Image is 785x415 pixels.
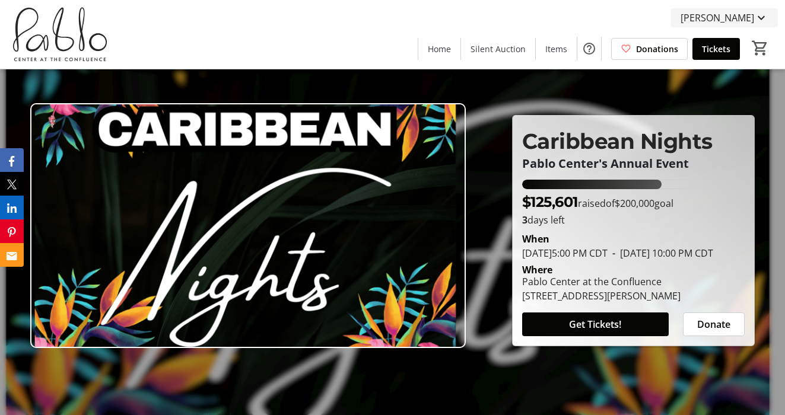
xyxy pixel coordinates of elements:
span: Donations [636,43,678,55]
span: [PERSON_NAME] [681,11,754,25]
span: Items [545,43,567,55]
div: Where [522,265,552,274]
span: $125,601 [522,193,578,210]
div: When [522,232,549,246]
span: - [608,247,620,260]
p: days left [522,213,745,227]
div: 62.800715% of fundraising goal reached [522,180,745,189]
span: Tickets [702,43,730,55]
a: Donations [611,38,688,60]
span: Home [428,43,451,55]
span: 3 [522,213,527,226]
button: [PERSON_NAME] [671,8,778,27]
span: [DATE] 5:00 PM CDT [522,247,608,260]
span: Get Tickets! [569,317,621,331]
button: Donate [683,312,745,336]
div: Pablo Center at the Confluence [522,274,681,289]
span: $200,000 [615,197,654,210]
button: Get Tickets! [522,312,669,336]
img: Campaign CTA Media Photo [30,103,466,348]
span: Caribbean Nights [522,128,713,154]
a: Silent Auction [461,38,535,60]
span: [DATE] 10:00 PM CDT [608,247,713,260]
button: Help [577,37,601,60]
p: raised of goal [522,191,673,213]
a: Home [418,38,460,60]
p: Pablo Center's Annual Event [522,157,745,170]
img: Pablo Center's Logo [7,5,113,64]
span: Donate [697,317,730,331]
span: Silent Auction [471,43,526,55]
div: [STREET_ADDRESS][PERSON_NAME] [522,289,681,303]
button: Cart [749,37,771,59]
a: Items [536,38,577,60]
a: Tickets [692,38,740,60]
